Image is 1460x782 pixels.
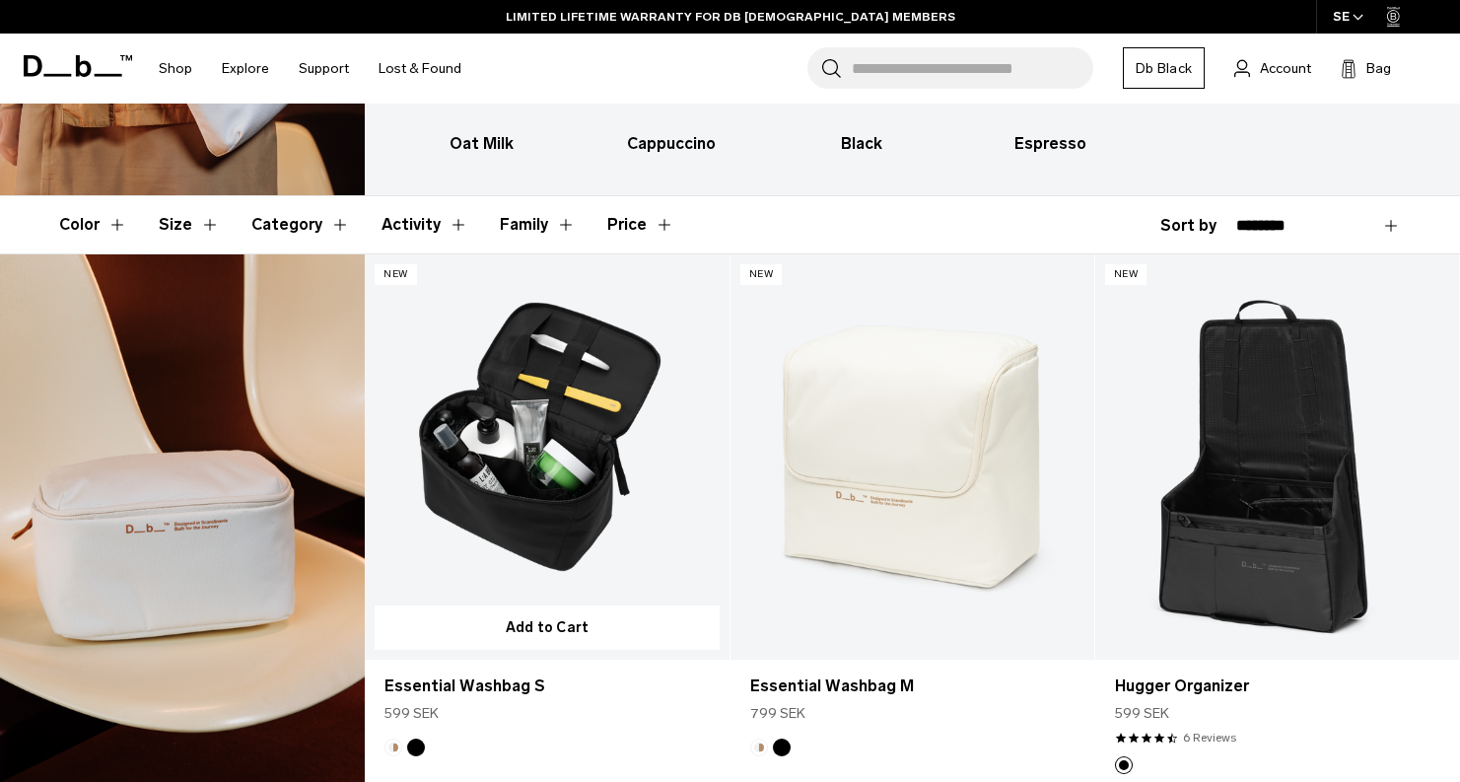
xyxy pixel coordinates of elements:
[159,196,220,253] button: Toggle Filter
[365,254,729,659] a: Essential Washbag S
[1341,56,1391,80] button: Bag
[506,8,955,26] a: LIMITED LIFETIME WARRANTY FOR DB [DEMOGRAPHIC_DATA] MEMBERS
[222,34,269,104] a: Explore
[784,132,939,156] h3: Black
[594,132,749,156] h3: Cappuccino
[375,264,417,285] p: New
[59,196,127,253] button: Toggle Filter
[607,196,674,253] button: Toggle Price
[750,739,768,756] button: Oatmilk
[382,196,468,253] button: Toggle Filter
[379,34,461,104] a: Lost & Found
[407,739,425,756] button: Black Out
[1366,58,1391,79] span: Bag
[1115,756,1133,774] button: Black Out
[404,132,559,156] h3: Oat Milk
[750,703,805,724] span: 799 SEK
[1115,703,1169,724] span: 599 SEK
[384,703,439,724] span: 599 SEK
[159,34,192,104] a: Shop
[1105,264,1147,285] p: New
[973,132,1128,156] h3: Espresso
[1095,254,1459,659] a: Hugger Organizer
[500,196,576,253] button: Toggle Filter
[1183,729,1236,746] a: 6 reviews
[299,34,349,104] a: Support
[384,739,402,756] button: Oatmilk
[251,196,350,253] button: Toggle Filter
[144,34,476,104] nav: Main Navigation
[1123,47,1205,89] a: Db Black
[1115,675,1439,698] a: Hugger Organizer
[740,264,783,285] p: New
[730,254,1094,659] a: Essential Washbag M
[1234,56,1311,80] a: Account
[384,675,709,698] a: Essential Washbag S
[375,605,719,650] button: Add to Cart
[750,675,1075,698] a: Essential Washbag M
[773,739,791,756] button: Black Out
[1260,58,1311,79] span: Account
